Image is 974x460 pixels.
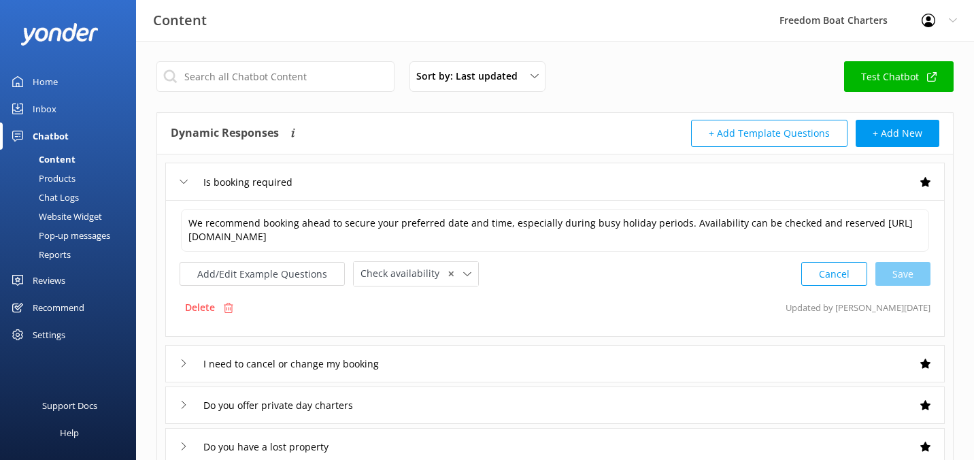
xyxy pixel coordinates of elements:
[20,23,99,46] img: yonder-white-logo.png
[185,300,215,315] p: Delete
[33,68,58,95] div: Home
[416,69,526,84] span: Sort by: Last updated
[42,392,97,419] div: Support Docs
[8,207,102,226] div: Website Widget
[33,321,65,348] div: Settings
[801,262,867,286] button: Cancel
[8,169,136,188] a: Products
[844,61,954,92] a: Test Chatbot
[33,267,65,294] div: Reviews
[8,245,71,264] div: Reports
[8,188,79,207] div: Chat Logs
[8,226,110,245] div: Pop-up messages
[8,169,75,188] div: Products
[8,207,136,226] a: Website Widget
[33,122,69,150] div: Chatbot
[360,266,448,281] span: Check availability
[856,120,939,147] button: + Add New
[181,209,929,252] textarea: We recommend booking ahead to secure your preferred date and time, especially during busy holiday...
[8,150,75,169] div: Content
[8,150,136,169] a: Content
[153,10,207,31] h3: Content
[171,120,279,147] h4: Dynamic Responses
[33,95,56,122] div: Inbox
[786,295,930,321] p: Updated by [PERSON_NAME] [DATE]
[180,262,345,286] button: Add/Edit Example Questions
[691,120,847,147] button: + Add Template Questions
[448,267,454,280] span: ✕
[8,188,136,207] a: Chat Logs
[8,245,136,264] a: Reports
[8,226,136,245] a: Pop-up messages
[60,419,79,446] div: Help
[156,61,394,92] input: Search all Chatbot Content
[33,294,84,321] div: Recommend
